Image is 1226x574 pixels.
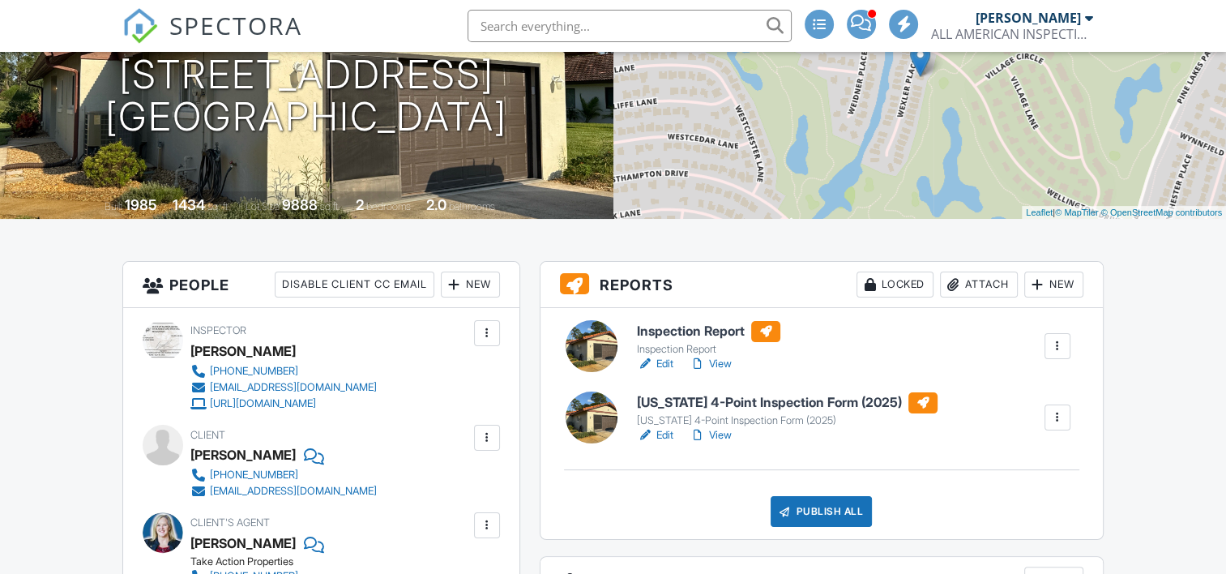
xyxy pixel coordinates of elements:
a: SPECTORA [122,22,302,56]
a: [US_STATE] 4-Point Inspection Form (2025) [US_STATE] 4-Point Inspection Form (2025) [637,392,938,428]
div: [PERSON_NAME] [190,443,296,467]
div: Publish All [771,496,872,527]
div: New [1024,272,1083,298]
span: bedrooms [366,200,411,212]
span: sq.ft. [320,200,340,212]
a: Inspection Report Inspection Report [637,321,780,357]
input: Search everything... [468,10,792,42]
a: [URL][DOMAIN_NAME] [190,396,377,412]
a: [PHONE_NUMBER] [190,467,377,483]
a: View [690,356,732,372]
a: [PHONE_NUMBER] [190,363,377,379]
h3: Reports [540,262,1103,308]
a: Leaflet [1026,208,1053,217]
span: Client [190,429,225,441]
span: Built [105,200,122,212]
div: [EMAIL_ADDRESS][DOMAIN_NAME] [210,381,377,394]
h1: [STREET_ADDRESS] [GEOGRAPHIC_DATA] [105,54,507,139]
div: [EMAIL_ADDRESS][DOMAIN_NAME] [210,485,377,498]
div: | [1022,206,1226,220]
div: [URL][DOMAIN_NAME] [210,397,316,410]
div: New [441,272,500,298]
a: [EMAIL_ADDRESS][DOMAIN_NAME] [190,483,377,499]
span: sq. ft. [207,200,230,212]
div: 2 [356,196,364,213]
div: ALL AMERICAN INSPECTION SERVICES [931,26,1093,42]
span: Lot Size [246,200,280,212]
a: © MapTiler [1055,208,1099,217]
span: Client's Agent [190,516,270,529]
a: [PERSON_NAME] [190,531,296,555]
div: 1985 [125,196,157,213]
div: Disable Client CC Email [275,272,434,298]
div: Inspection Report [637,343,780,356]
img: The Best Home Inspection Software - Spectora [122,8,158,44]
div: [PERSON_NAME] [976,10,1081,26]
a: View [690,427,732,443]
div: [PHONE_NUMBER] [210,365,298,378]
div: [US_STATE] 4-Point Inspection Form (2025) [637,414,938,427]
span: bathrooms [449,200,495,212]
div: 2.0 [426,196,446,213]
div: Take Action Properties [190,555,470,568]
h6: Inspection Report [637,321,780,342]
div: 1434 [173,196,205,213]
div: [PERSON_NAME] [190,339,296,363]
div: Locked [856,272,933,298]
span: SPECTORA [169,8,302,42]
div: [PHONE_NUMBER] [210,469,298,482]
a: Edit [637,356,673,372]
span: Inspector [190,324,246,336]
a: © OpenStreetMap contributors [1101,208,1222,217]
h6: [US_STATE] 4-Point Inspection Form (2025) [637,392,938,413]
h3: People [123,262,519,308]
a: [EMAIL_ADDRESS][DOMAIN_NAME] [190,379,377,396]
div: Attach [940,272,1018,298]
a: Edit [637,427,673,443]
div: 9888 [282,196,318,213]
